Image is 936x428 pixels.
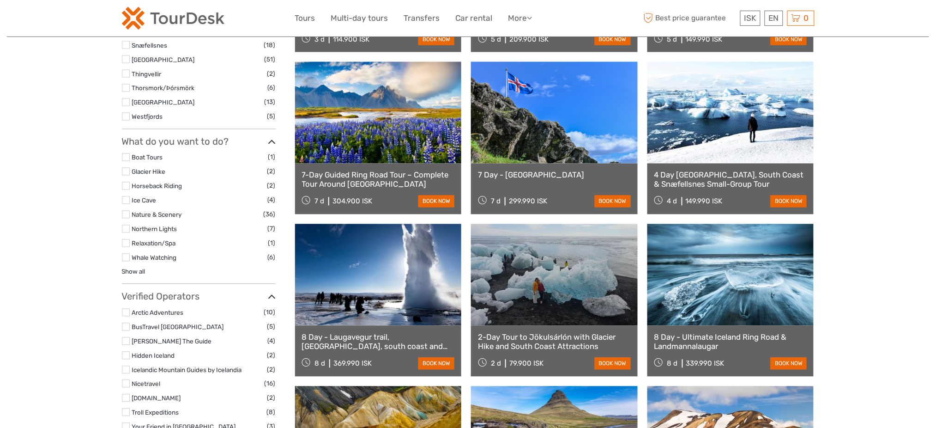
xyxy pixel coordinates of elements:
[508,12,532,25] a: More
[509,197,547,206] div: 299.990 ISK
[771,358,807,370] a: book now
[268,336,276,347] span: (4)
[491,35,501,43] span: 5 d
[771,196,807,208] a: book now
[132,409,179,416] a: Troll Expeditions
[122,291,276,302] h3: Verified Operators
[132,352,175,360] a: Hidden Iceland
[509,35,549,43] div: 209.900 ISK
[509,360,543,368] div: 79.900 ISK
[122,268,145,275] a: Show all
[132,367,242,374] a: Icelandic Mountain Guides by Icelandia
[314,197,324,206] span: 7 d
[268,152,276,163] span: (1)
[331,12,388,25] a: Multi-day tours
[491,360,501,368] span: 2 d
[295,12,315,25] a: Tours
[265,97,276,108] span: (13)
[264,40,276,50] span: (18)
[491,197,501,206] span: 7 d
[132,99,195,106] a: [GEOGRAPHIC_DATA]
[667,360,678,368] span: 8 d
[268,83,276,93] span: (6)
[302,171,455,190] a: 7-Day Guided Ring Road Tour – Complete Tour Around [GEOGRAPHIC_DATA]
[686,197,723,206] div: 149.990 ISK
[264,209,276,220] span: (36)
[686,360,725,368] div: 339.990 ISK
[122,7,224,30] img: 120-15d4194f-c635-41b9-a512-a3cb382bfb57_logo_small.png
[132,380,161,388] a: Nicetravel
[478,171,631,180] a: 7 Day - [GEOGRAPHIC_DATA]
[333,360,372,368] div: 369.990 ISK
[302,333,455,352] a: 8 Day - Laugavegur trail, [GEOGRAPHIC_DATA], south coast and glacier hike
[654,333,807,352] a: 8 Day - Ultimate Iceland Ring Road & Landmannalaugar
[132,183,182,190] a: Horseback Riding
[268,195,276,206] span: (4)
[132,211,182,219] a: Nature & Scenery
[332,197,372,206] div: 304.900 ISK
[132,226,177,233] a: Northern Lights
[132,85,195,92] a: Thorsmork/Þórsmörk
[267,322,276,332] span: (5)
[686,35,723,43] div: 149.990 ISK
[132,197,157,204] a: Ice Cave
[267,166,276,177] span: (2)
[268,238,276,249] span: (1)
[122,136,276,147] h3: What do you want to do?
[267,393,276,404] span: (2)
[595,196,631,208] a: book now
[132,338,212,345] a: [PERSON_NAME] The Guide
[132,254,177,262] a: Whale Watching
[268,224,276,234] span: (7)
[404,12,440,25] a: Transfers
[267,350,276,361] span: (2)
[418,358,454,370] a: book now
[132,309,184,317] a: Arctic Adventures
[267,181,276,191] span: (2)
[132,70,162,78] a: Thingvellir
[268,252,276,263] span: (6)
[267,407,276,418] span: (8)
[132,154,163,161] a: Boat Tours
[267,365,276,375] span: (2)
[333,35,369,43] div: 114.900 ISK
[418,33,454,45] a: book now
[314,360,325,368] span: 8 d
[418,196,454,208] a: book now
[595,33,631,45] a: book now
[132,240,176,247] a: Relaxation/Spa
[265,54,276,65] span: (51)
[132,324,224,331] a: BusTravel [GEOGRAPHIC_DATA]
[132,168,166,176] a: Glacier Hike
[595,358,631,370] a: book now
[744,13,756,23] span: ISK
[456,12,493,25] a: Car rental
[478,333,631,352] a: 2-Day Tour to Jökulsárlón with Glacier Hike and South Coast Attractions
[667,35,677,43] span: 5 d
[267,111,276,122] span: (5)
[667,197,677,206] span: 4 d
[314,35,325,43] span: 3 d
[765,11,783,26] div: EN
[803,13,810,23] span: 0
[132,42,168,49] a: Snæfellsnes
[265,379,276,389] span: (16)
[132,113,163,121] a: Westfjords
[267,68,276,79] span: (2)
[654,171,807,190] a: 4 Day [GEOGRAPHIC_DATA], South Coast & Snæfellsnes Small-Group Tour
[771,33,807,45] a: book now
[132,56,195,63] a: [GEOGRAPHIC_DATA]
[641,11,738,26] span: Best price guarantee
[264,307,276,318] span: (10)
[132,395,181,402] a: [DOMAIN_NAME]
